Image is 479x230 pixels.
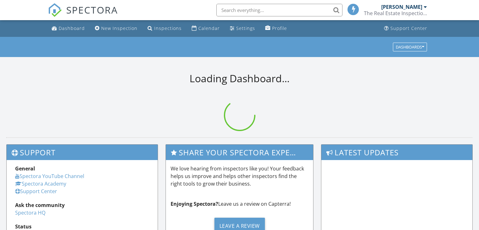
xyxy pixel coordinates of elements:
a: Support Center [382,23,430,34]
div: Calendar [198,25,220,31]
div: [PERSON_NAME] [381,4,422,10]
div: Inspections [154,25,182,31]
a: Calendar [189,23,222,34]
div: Support Center [390,25,427,31]
div: Settings [236,25,255,31]
button: Dashboards [393,43,427,51]
a: Spectora YouTube Channel [15,173,84,180]
input: Search everything... [216,4,342,16]
a: Dashboard [49,23,87,34]
a: Spectora Academy [15,180,66,187]
div: Dashboard [59,25,85,31]
strong: General [15,165,35,172]
p: We love hearing from inspectors like you! Your feedback helps us improve and helps other inspecto... [171,165,308,187]
div: Profile [272,25,287,31]
div: Ask the community [15,201,149,209]
strong: Enjoying Spectora? [171,200,218,207]
p: Leave us a review on Capterra! [171,200,308,208]
div: The Real Estate Inspection Company [364,10,427,16]
h3: Share Your Spectora Experience [166,145,313,160]
a: Spectora HQ [15,209,45,216]
a: Support Center [15,188,57,195]
a: New Inspection [92,23,140,34]
span: SPECTORA [66,3,118,16]
h3: Latest Updates [321,145,472,160]
a: Inspections [145,23,184,34]
div: Dashboards [396,45,424,49]
a: Settings [227,23,258,34]
a: SPECTORA [48,9,118,22]
img: The Best Home Inspection Software - Spectora [48,3,62,17]
a: Profile [263,23,289,34]
h3: Support [7,145,158,160]
div: New Inspection [101,25,137,31]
